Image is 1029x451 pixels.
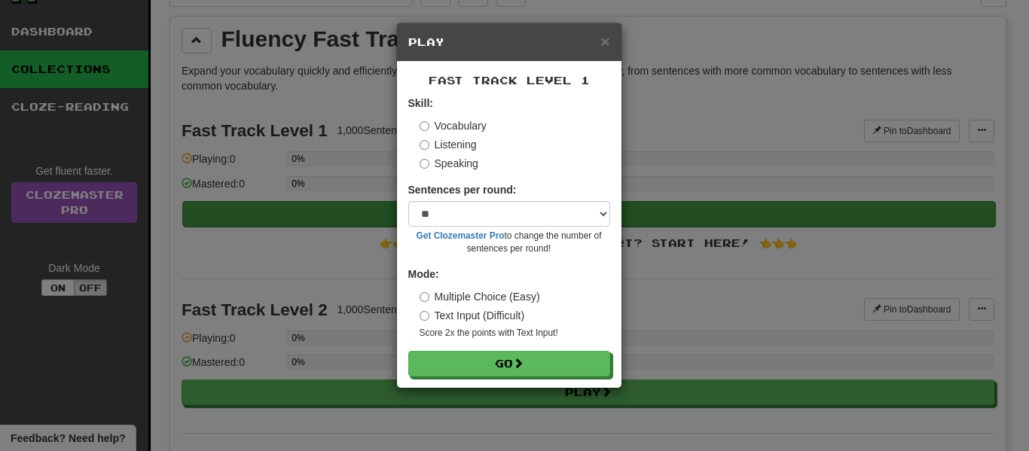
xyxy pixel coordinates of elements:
[420,137,477,152] label: Listening
[420,292,429,302] input: Multiple Choice (Easy)
[420,121,429,131] input: Vocabulary
[420,327,610,340] small: Score 2x the points with Text Input !
[600,32,609,50] span: ×
[429,74,590,87] span: Fast Track Level 1
[420,118,487,133] label: Vocabulary
[420,140,429,150] input: Listening
[420,311,429,321] input: Text Input (Difficult)
[420,156,478,171] label: Speaking
[420,159,429,169] input: Speaking
[417,230,505,241] a: Get Clozemaster Pro
[420,289,540,304] label: Multiple Choice (Easy)
[600,33,609,49] button: Close
[408,351,610,376] button: Go
[408,182,517,197] label: Sentences per round:
[408,268,439,280] strong: Mode:
[408,97,433,109] strong: Skill:
[408,35,610,50] h5: Play
[420,308,525,323] label: Text Input (Difficult)
[408,230,610,255] small: to change the number of sentences per round!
